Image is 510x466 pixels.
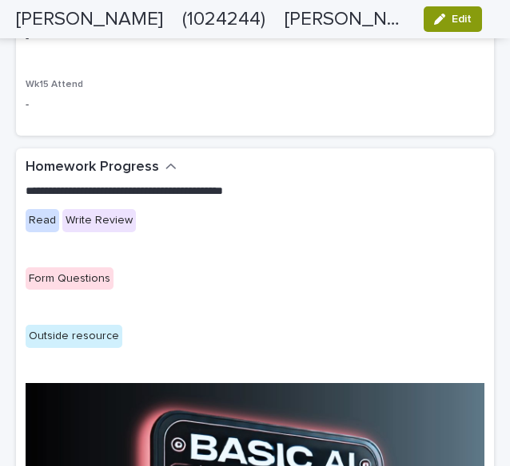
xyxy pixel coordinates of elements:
[26,30,484,47] p: -
[26,267,114,290] div: Form Questions
[26,158,177,177] button: Homework Progress
[26,209,59,232] div: Read
[26,325,122,348] div: Outside resource
[424,6,482,32] button: Edit
[16,8,411,31] h2: [PERSON_NAME] (1024244) [PERSON_NAME]
[26,158,159,177] h2: Homework Progress
[26,80,83,89] span: Wk15 Attend
[62,209,136,232] div: Write Review
[452,14,472,25] span: Edit
[26,97,484,113] p: -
